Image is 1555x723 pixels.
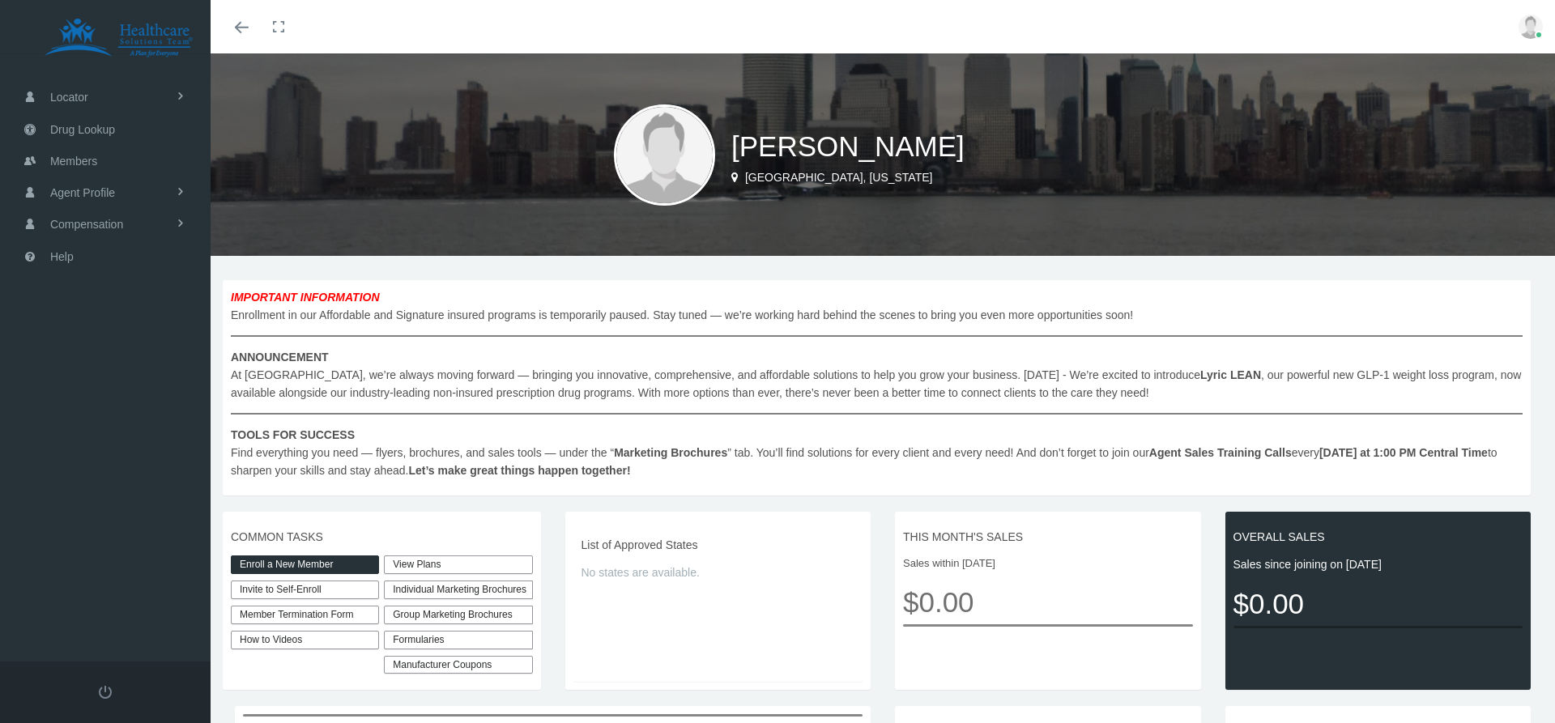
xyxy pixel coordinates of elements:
[903,528,1193,546] span: THIS MONTH'S SALES
[384,656,532,674] a: Manufacturer Coupons
[231,606,379,624] a: Member Termination Form
[582,536,855,554] span: List of Approved States
[50,177,115,208] span: Agent Profile
[50,114,115,145] span: Drug Lookup
[231,351,329,364] b: ANNOUNCEMENT
[582,564,855,581] span: No states are available.
[50,209,123,240] span: Compensation
[231,528,533,546] span: COMMON TASKS
[1149,446,1292,459] b: Agent Sales Training Calls
[231,555,379,574] a: Enroll a New Member
[745,171,933,184] span: [GEOGRAPHIC_DATA], [US_STATE]
[231,291,380,304] b: IMPORTANT INFORMATION
[614,104,715,206] img: user-placeholder.jpg
[1233,581,1523,626] span: $0.00
[1233,555,1523,573] span: Sales since joining on [DATE]
[21,18,215,58] img: HEALTHCARE SOLUTIONS TEAM, LLC
[384,555,532,574] a: View Plans
[1519,15,1543,39] img: user-placeholder.jpg
[384,631,532,649] div: Formularies
[903,580,1193,624] span: $0.00
[384,581,532,599] div: Individual Marketing Brochures
[231,288,1523,479] span: Enrollment in our Affordable and Signature insured programs is temporarily paused. Stay tuned — w...
[231,581,379,599] a: Invite to Self-Enroll
[614,446,727,459] b: Marketing Brochures
[903,555,1193,572] span: Sales within [DATE]
[384,606,532,624] div: Group Marketing Brochures
[231,428,355,441] b: TOOLS FOR SUCCESS
[731,130,965,162] span: [PERSON_NAME]
[1233,528,1523,546] span: OVERALL SALES
[1319,446,1488,459] b: [DATE] at 1:00 PM Central Time
[50,82,88,113] span: Locator
[1200,368,1261,381] b: Lyric LEAN
[50,146,97,176] span: Members
[50,241,74,272] span: Help
[408,464,630,477] b: Let’s make great things happen together!
[231,631,379,649] a: How to Videos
